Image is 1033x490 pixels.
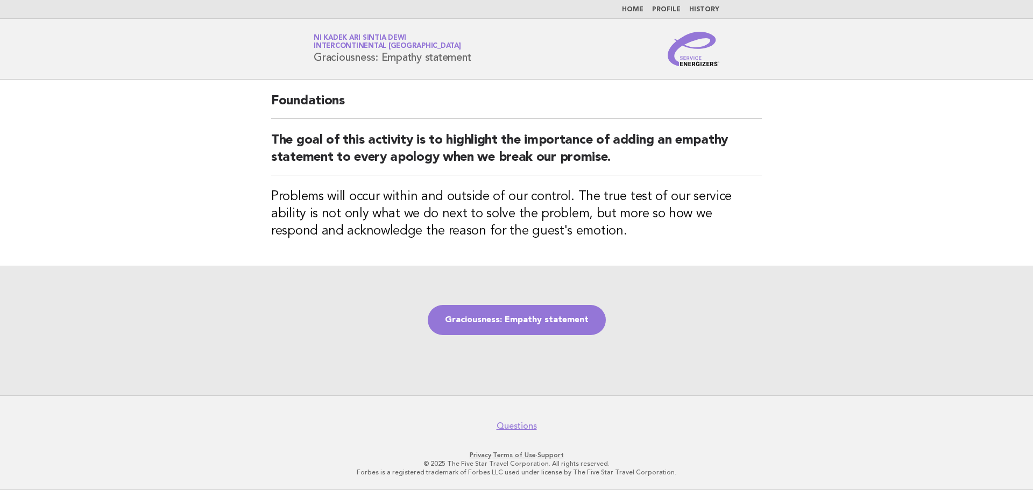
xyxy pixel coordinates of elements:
a: Ni Kadek Ari Sintia DewiInterContinental [GEOGRAPHIC_DATA] [314,34,461,49]
a: Support [537,451,564,459]
a: Terms of Use [493,451,536,459]
img: Service Energizers [668,32,719,66]
p: · · [187,451,846,459]
a: History [689,6,719,13]
span: InterContinental [GEOGRAPHIC_DATA] [314,43,461,50]
h2: The goal of this activity is to highlight the importance of adding an empathy statement to every ... [271,132,762,175]
p: Forbes is a registered trademark of Forbes LLC used under license by The Five Star Travel Corpora... [187,468,846,477]
a: Graciousness: Empathy statement [428,305,606,335]
a: Questions [497,421,537,431]
a: Home [622,6,643,13]
a: Profile [652,6,681,13]
p: © 2025 The Five Star Travel Corporation. All rights reserved. [187,459,846,468]
h1: Graciousness: Empathy statement [314,35,471,63]
h2: Foundations [271,93,762,119]
a: Privacy [470,451,491,459]
h3: Problems will occur within and outside of our control. The true test of our service ability is no... [271,188,762,240]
